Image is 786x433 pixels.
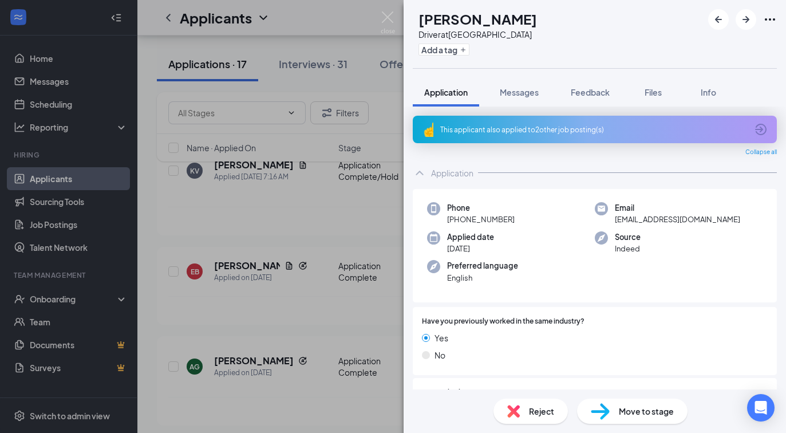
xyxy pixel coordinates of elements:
span: Application [424,87,468,97]
svg: ChevronUp [413,166,426,180]
span: Source [615,231,641,243]
button: ArrowLeftNew [708,9,729,30]
span: Indeed [615,243,641,254]
span: Info [701,87,716,97]
span: Feedback [571,87,610,97]
div: This applicant also applied to 2 other job posting(s) [440,125,747,135]
span: [PHONE_NUMBER] [447,214,515,225]
span: [DATE] [447,243,494,254]
div: Driver at [GEOGRAPHIC_DATA] [418,29,537,40]
svg: ArrowCircle [754,123,768,136]
svg: Ellipses [763,13,777,26]
span: Files [645,87,662,97]
span: Applied date [447,231,494,243]
span: Messages [500,87,539,97]
svg: ArrowRight [739,13,753,26]
h1: [PERSON_NAME] [418,9,537,29]
span: Move to stage [619,405,674,418]
span: No [435,349,445,361]
button: ArrowRight [736,9,756,30]
span: Phone [447,202,515,214]
span: [EMAIL_ADDRESS][DOMAIN_NAME] [615,214,740,225]
div: Open Intercom Messenger [747,394,775,422]
button: PlusAdd a tag [418,44,469,56]
span: Collapse all [745,148,777,157]
svg: ArrowLeftNew [712,13,725,26]
span: English [447,272,518,284]
span: Email [615,202,740,214]
span: Reject [529,405,554,418]
span: Yes [435,332,448,344]
svg: Plus [460,46,467,53]
span: Have you previously worked in the same industry? [422,316,584,327]
span: Preferred language [447,260,518,271]
span: Are you looking for a: [422,387,491,398]
div: Application [431,167,473,179]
